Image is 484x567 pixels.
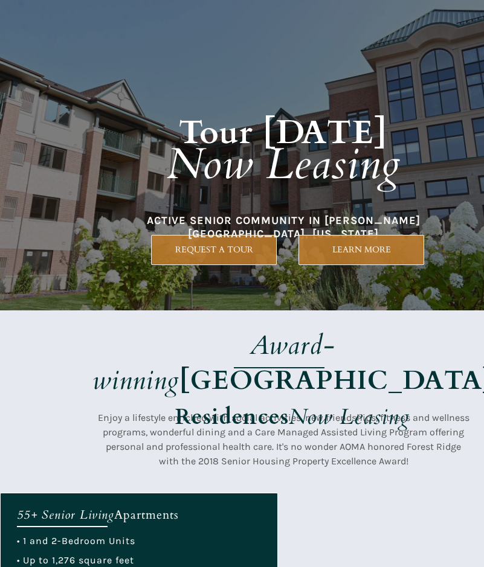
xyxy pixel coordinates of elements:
[92,327,336,399] em: Award-winning
[114,507,179,523] span: Apartments
[151,235,277,265] a: REQUEST A TOUR
[175,402,289,432] strong: Residences
[147,214,421,240] span: ACTIVE SENIOR COMMUNITY IN [PERSON_NAME][GEOGRAPHIC_DATA], [US_STATE]
[167,135,401,194] em: Now Leasing
[299,245,424,255] span: LEARN MORE
[298,235,424,265] a: LEARN MORE
[17,535,135,546] span: • 1 and 2-Bedroom Units
[17,507,114,523] em: 55+ Senior Living
[289,402,410,432] em: Now Leasing
[179,111,388,155] strong: Tour [DATE]
[152,245,276,255] span: REQUEST A TOUR
[17,554,134,566] span: • Up to 1,276 square feet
